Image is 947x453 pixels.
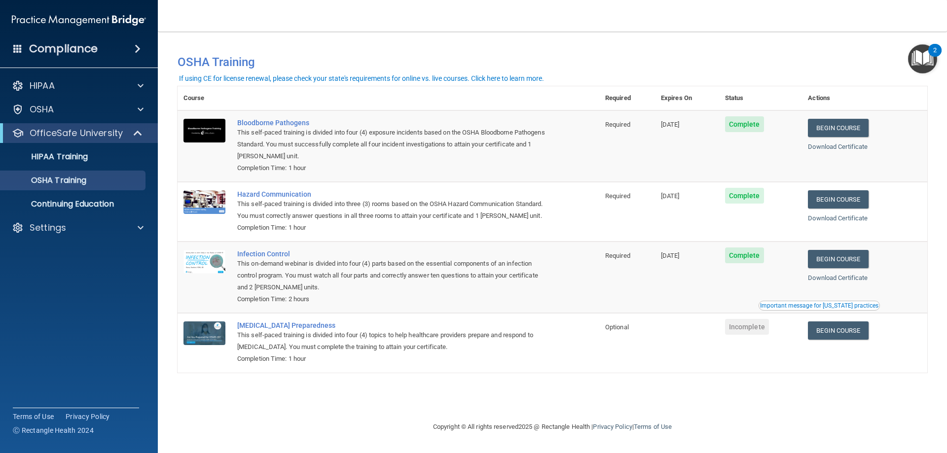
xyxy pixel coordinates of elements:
[30,222,66,234] p: Settings
[725,247,764,263] span: Complete
[30,127,123,139] p: OfficeSafe University
[179,75,544,82] div: If using CE for license renewal, please check your state's requirements for online vs. live cours...
[802,86,927,110] th: Actions
[12,222,144,234] a: Settings
[605,323,629,331] span: Optional
[178,55,927,69] h4: OSHA Training
[12,104,144,115] a: OSHA
[237,250,550,258] a: Infection Control
[808,119,868,137] a: Begin Course
[661,121,680,128] span: [DATE]
[237,353,550,365] div: Completion Time: 1 hour
[237,162,550,174] div: Completion Time: 1 hour
[66,412,110,421] a: Privacy Policy
[605,252,630,259] span: Required
[6,175,86,185] p: OSHA Training
[634,423,672,430] a: Terms of Use
[808,321,868,340] a: Begin Course
[6,152,88,162] p: HIPAA Training
[605,121,630,128] span: Required
[908,44,937,73] button: Open Resource Center, 2 new notifications
[237,119,550,127] a: Bloodborne Pathogens
[593,423,632,430] a: Privacy Policy
[237,127,550,162] div: This self-paced training is divided into four (4) exposure incidents based on the OSHA Bloodborne...
[661,192,680,200] span: [DATE]
[12,127,143,139] a: OfficeSafe University
[12,80,144,92] a: HIPAA
[6,199,141,209] p: Continuing Education
[237,222,550,234] div: Completion Time: 1 hour
[808,190,868,209] a: Begin Course
[178,86,231,110] th: Course
[237,329,550,353] div: This self-paced training is divided into four (4) topics to help healthcare providers prepare and...
[13,425,94,435] span: Ⓒ Rectangle Health 2024
[719,86,802,110] th: Status
[661,252,680,259] span: [DATE]
[760,303,878,309] div: Important message for [US_STATE] practices
[237,321,550,329] a: [MEDICAL_DATA] Preparedness
[237,198,550,222] div: This self-paced training is divided into three (3) rooms based on the OSHA Hazard Communication S...
[30,80,55,92] p: HIPAA
[599,86,655,110] th: Required
[178,73,546,83] button: If using CE for license renewal, please check your state's requirements for online vs. live cours...
[30,104,54,115] p: OSHA
[237,293,550,305] div: Completion Time: 2 hours
[29,42,98,56] h4: Compliance
[605,192,630,200] span: Required
[759,301,880,311] button: Read this if you are a dental practitioner in the state of CA
[13,412,54,421] a: Terms of Use
[237,190,550,198] a: Hazard Communication
[808,274,868,281] a: Download Certificate
[12,10,146,30] img: PMB logo
[808,214,868,222] a: Download Certificate
[808,250,868,268] a: Begin Course
[725,188,764,204] span: Complete
[808,143,868,150] a: Download Certificate
[655,86,719,110] th: Expires On
[237,258,550,293] div: This on-demand webinar is divided into four (4) parts based on the essential components of an inf...
[725,116,764,132] span: Complete
[372,411,732,443] div: Copyright © All rights reserved 2025 @ Rectangle Health | |
[725,319,769,335] span: Incomplete
[933,50,937,63] div: 2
